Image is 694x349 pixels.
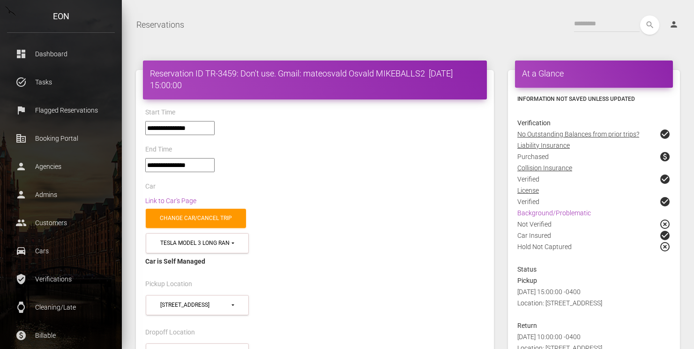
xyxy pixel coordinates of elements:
[160,301,230,309] div: [STREET_ADDRESS]
[7,183,115,206] a: person Admins
[510,219,678,230] div: Not Verified
[14,300,108,314] p: Cleaning/Late
[517,266,537,273] strong: Status
[659,151,671,162] span: paid
[145,280,192,289] label: Pickup Location
[517,277,537,284] strong: Pickup
[145,197,196,205] a: Link to Car's Page
[510,230,678,241] div: Car Insured
[640,15,659,35] button: search
[7,70,115,94] a: task_alt Tasks
[669,20,679,29] i: person
[145,108,175,117] label: Start Time
[136,13,184,37] a: Reservations
[517,209,591,217] a: Background/Problematic
[659,219,671,230] span: highlight_off
[14,272,108,286] p: Verifications
[160,239,230,247] div: Tesla Model 3 Long Range AWD (MIKEBALLS2 in 07302)
[7,239,115,263] a: drive_eta Cars
[146,233,249,253] button: Tesla Model 3 Long Range AWD (MIKEBALLS2 in 07302)
[517,119,551,127] strong: Verification
[517,142,570,149] u: Liability Insurance
[14,103,108,117] p: Flagged Reservations
[659,129,671,140] span: check_circle
[510,241,678,264] div: Hold Not Captured
[145,182,156,191] label: Car
[146,295,249,315] button: 127 Montgomert St (07302)
[14,216,108,230] p: Customers
[145,328,195,337] label: Dropoff Location
[517,130,639,138] u: No Outstanding Balances from prior trips?
[14,131,108,145] p: Booking Portal
[7,99,115,122] a: flag Flagged Reservations
[517,187,539,194] u: License
[7,296,115,319] a: watch Cleaning/Late
[7,127,115,150] a: corporate_fare Booking Portal
[517,288,602,307] span: [DATE] 15:00:00 -0400 Location: [STREET_ADDRESS]
[14,75,108,89] p: Tasks
[517,322,537,329] strong: Return
[146,209,246,228] a: Change car/cancel trip
[522,68,666,79] h4: At a Glance
[14,244,108,258] p: Cars
[145,256,485,267] div: Car is Self Managed
[510,174,678,185] div: Verified
[14,328,108,342] p: Billable
[7,211,115,235] a: people Customers
[14,159,108,174] p: Agencies
[659,196,671,207] span: check_circle
[7,324,115,347] a: paid Billable
[659,174,671,185] span: check_circle
[14,47,108,61] p: Dashboard
[662,15,687,34] a: person
[517,95,671,103] h6: Information not saved unless updated
[510,151,678,162] div: Purchased
[14,188,108,202] p: Admins
[7,42,115,66] a: dashboard Dashboard
[7,267,115,291] a: verified_user Verifications
[517,164,572,172] u: Collision Insurance
[510,196,678,207] div: Verified
[7,155,115,178] a: person Agencies
[659,241,671,252] span: highlight_off
[145,145,172,154] label: End Time
[150,68,480,91] h4: Reservation ID TR-3459: Don't use. Gmail: mateosvald Osvald MIKEBALLS2 [DATE] 15:00:00
[659,230,671,241] span: check_circle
